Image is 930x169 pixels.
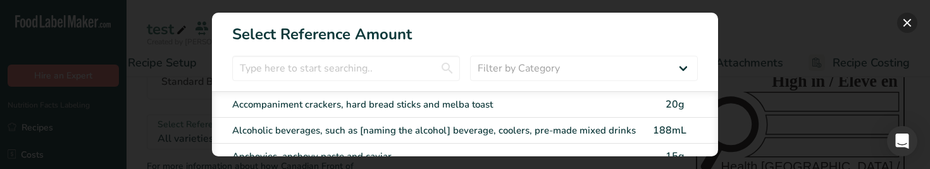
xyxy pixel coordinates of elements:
input: Type here to start searching.. [232,56,460,81]
div: 188mL [653,123,686,138]
h1: Select Reference Amount [212,13,718,46]
div: Anchovies, anchovy paste and caviar [232,149,645,164]
span: 15g [666,149,685,163]
div: Alcoholic beverages, such as [naming the alcohol] beverage, coolers, pre-made mixed drinks [232,123,645,138]
div: Open Intercom Messenger [887,126,917,156]
span: 20g [666,97,685,111]
div: Accompaniment crackers, hard bread sticks and melba toast [232,97,645,112]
